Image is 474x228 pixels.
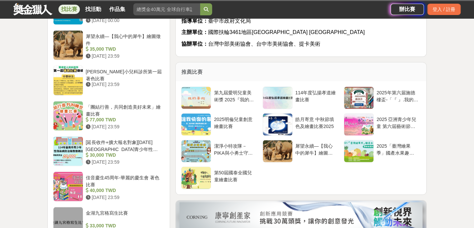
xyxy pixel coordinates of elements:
span: 台灣中部美術協會、台中市美術協會、提卡美術 [181,41,320,46]
div: 金湖九宮格寫生比賽 [86,209,162,222]
div: 2025「臺灣繪果季」國產水果趣味繪畫比賽 [376,142,418,155]
div: 推薦比賽 [176,62,426,81]
a: 犀望永續—【我心中的犀牛】繪圖徵件 35,000 TWD [DATE] 23:59 [53,30,165,60]
a: 皓月寄意 中秋節填色及繪畫比賽2025 [263,113,340,136]
a: 第50屆國泰全國兒童繪畫比賽 [181,166,258,189]
div: [DATE] 23:59 [86,52,162,59]
div: [DATE] 23:59 [86,123,162,130]
a: 作品集 [107,5,128,14]
a: 2025「臺灣繪果季」國產水果趣味繪畫比賽 [344,140,421,162]
strong: 指導單位： [181,18,208,24]
div: 30,000 TWD [86,151,162,158]
div: [DATE] 23:59 [86,194,162,201]
a: 潔淨小特攻隊－PIKA與小勇士守護環境潔淨行動 [181,140,258,162]
div: 2025年第六届施德樓盃-「『 』.我的城市記憶與鄉愁」繪畫比賽 [376,89,418,102]
div: 40,000 TWD [86,187,162,194]
a: 找比賽 [58,5,80,14]
a: 第九屆愛明兒童美術獎 2025『我的暑假』兒童繪畫比賽 [181,86,258,109]
input: 總獎金40萬元 全球自行車設計比賽 [133,3,200,15]
div: 犀望永續—【我心中的犀牛】繪圖徵件 [295,142,337,155]
div: 114年度弘揚孝道繪畫比賽 [295,89,337,102]
div: [DATE] 00:00 [86,17,162,24]
div: [DATE] 23:59 [86,158,162,165]
a: 2025明倫兒童創意繪畫比賽 [181,113,258,136]
div: 「團結行善，共同創造美好未來」繪畫比賽 [86,103,162,116]
div: 第50屆國泰全國兒童繪畫比賽 [214,169,256,182]
a: 2025 亞洲青少年兒童 第六屆藝術節繪畫大賽 [344,113,421,136]
a: 114年度弘揚孝道繪畫比賽 [263,86,340,109]
div: [DATE] 23:59 [86,81,162,88]
div: 2025 亞洲青少年兒童 第六屆藝術節繪畫大賽 [376,116,418,128]
div: 潔淨小特攻隊－PIKA與小勇士守護環境潔淨行動 [214,142,256,155]
a: 2025年第六届施德樓盃-「『 』.我的城市記憶與鄉愁」繪畫比賽 [344,86,421,109]
a: [PERSON_NAME]小兒科診所第一屆著色比賽 [DATE] 23:59 [53,65,165,95]
div: 2025明倫兒童創意繪畫比賽 [214,116,256,128]
div: 佳音慶生45周年-華麗的慶生會 著色比賽 [86,174,162,187]
div: [延長收件+擴大報名對象][DATE][GEOGRAPHIC_DATA]青少年性傳染病防治衛教徵稿比賽 [86,139,162,151]
a: [延長收件+擴大報名對象][DATE][GEOGRAPHIC_DATA]青少年性傳染病防治衛教徵稿比賽 30,000 TWD [DATE] 23:59 [53,136,165,166]
a: 找活動 [83,5,104,14]
div: 犀望永續—【我心中的犀牛】繪圖徵件 [86,33,162,45]
a: 「團結行善，共同創造美好未來」繪畫比賽 77,000 TWD [DATE] 23:59 [53,101,165,131]
strong: 主辦單位： [181,29,208,35]
span: 國際扶輪3461地區[GEOGRAPHIC_DATA] [GEOGRAPHIC_DATA] [181,29,364,35]
span: 臺中市政府文化局 [181,18,251,24]
div: 皓月寄意 中秋節填色及繪畫比賽2025 [295,116,337,128]
a: 佳音慶生45周年-華麗的慶生會 著色比賽 40,000 TWD [DATE] 23:59 [53,171,165,201]
div: 登入 / 註冊 [427,4,461,15]
strong: 協辦單位： [181,41,208,46]
a: 犀望永續—【我心中的犀牛】繪圖徵件 [263,140,340,162]
div: 35,000 TWD [86,45,162,52]
div: 第九屆愛明兒童美術獎 2025『我的暑假』兒童繪畫比賽 [214,89,256,102]
div: [PERSON_NAME]小兒科診所第一屆著色比賽 [86,68,162,81]
div: 77,000 TWD [86,116,162,123]
a: 辦比賽 [390,4,424,15]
